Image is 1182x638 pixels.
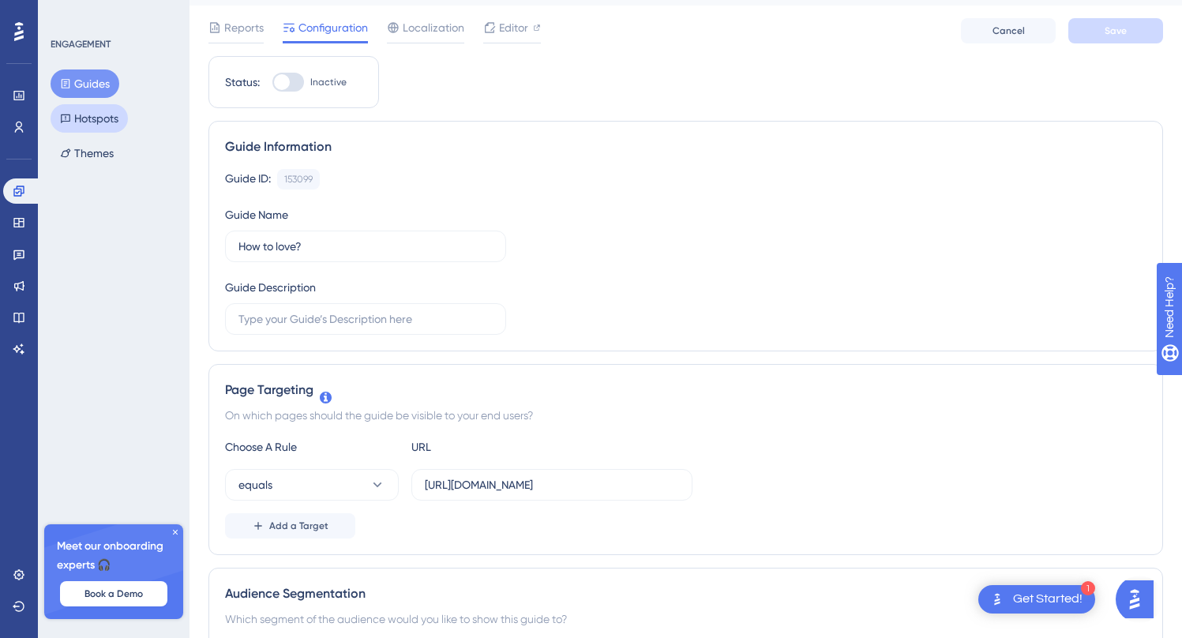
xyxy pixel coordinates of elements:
span: Meet our onboarding experts 🎧 [57,537,171,575]
div: Guide Information [225,137,1146,156]
div: Guide Name [225,205,288,224]
span: Need Help? [37,4,99,23]
button: Add a Target [225,513,355,539]
div: Guide Description [225,278,316,297]
span: Save [1105,24,1127,37]
button: Save [1068,18,1163,43]
button: Guides [51,69,119,98]
input: Type your Guide’s Description here [238,310,493,328]
button: Themes [51,139,123,167]
div: URL [411,437,585,456]
img: launcher-image-alternative-text [988,590,1007,609]
span: Cancel [993,24,1025,37]
span: Inactive [310,76,347,88]
div: Get Started! [1013,591,1083,608]
div: ENGAGEMENT [51,38,111,51]
div: Status: [225,73,260,92]
span: Book a Demo [84,587,143,600]
button: Cancel [961,18,1056,43]
button: equals [225,469,399,501]
button: Hotspots [51,104,128,133]
span: Add a Target [269,520,328,532]
span: Localization [403,18,464,37]
div: Page Targeting [225,381,1146,400]
div: Audience Segmentation [225,584,1146,603]
input: yourwebsite.com/path [425,476,679,494]
span: Configuration [298,18,368,37]
span: Reports [224,18,264,37]
button: Book a Demo [60,581,167,606]
div: Guide ID: [225,169,271,190]
div: On which pages should the guide be visible to your end users? [225,406,1146,425]
span: Editor [499,18,528,37]
input: Type your Guide’s Name here [238,238,493,255]
iframe: UserGuiding AI Assistant Launcher [1116,576,1163,623]
div: Open Get Started! checklist, remaining modules: 1 [978,585,1095,614]
div: Which segment of the audience would you like to show this guide to? [225,610,1146,629]
div: 153099 [284,173,313,186]
div: 1 [1081,581,1095,595]
span: equals [238,475,272,494]
div: Choose A Rule [225,437,399,456]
